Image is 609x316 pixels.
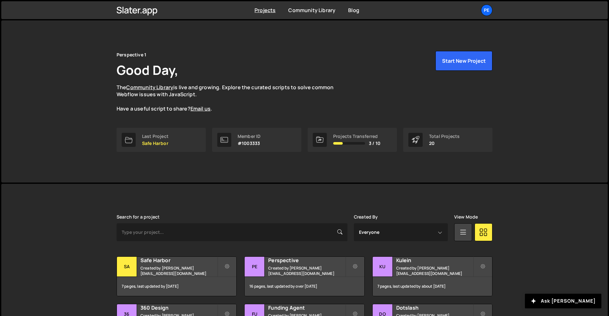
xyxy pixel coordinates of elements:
div: Ku [373,257,393,277]
span: 3 / 10 [369,141,380,146]
div: 7 pages, last updated by [DATE] [117,277,236,296]
button: Start New Project [435,51,492,71]
h2: Perspective [268,257,345,264]
h2: 360 Design [140,304,217,311]
input: Type your project... [117,223,347,241]
div: Pe [245,257,265,277]
h2: Kulein [396,257,473,264]
label: Created By [354,214,378,219]
p: 20 [429,141,460,146]
a: Last Project Safe Harbor [117,128,206,152]
a: Email us [190,105,211,112]
h1: Good Day, [117,61,178,79]
a: Community Library [126,84,173,91]
div: 16 pages, last updated by over [DATE] [245,277,364,296]
p: The is live and growing. Explore the curated scripts to solve common Webflow issues with JavaScri... [117,84,346,112]
div: Perspective 1 [117,51,146,59]
p: Safe Harbor [142,141,168,146]
h2: Funding Agent [268,304,345,311]
small: Created by [PERSON_NAME][EMAIL_ADDRESS][DOMAIN_NAME] [396,265,473,276]
a: Pe [481,4,492,16]
small: Created by [PERSON_NAME][EMAIL_ADDRESS][DOMAIN_NAME] [268,265,345,276]
div: Member ID [238,134,261,139]
button: Ask [PERSON_NAME] [525,294,601,308]
div: Last Project [142,134,168,139]
div: 7 pages, last updated by about [DATE] [373,277,492,296]
h2: Dotslash [396,304,473,311]
h2: Safe Harbor [140,257,217,264]
div: Sa [117,257,137,277]
a: Pe Perspective Created by [PERSON_NAME][EMAIL_ADDRESS][DOMAIN_NAME] 16 pages, last updated by ove... [244,256,364,296]
a: Projects [254,7,276,14]
p: #1003333 [238,141,261,146]
div: Total Projects [429,134,460,139]
a: Community Library [288,7,335,14]
label: Search for a project [117,214,160,219]
a: Sa Safe Harbor Created by [PERSON_NAME][EMAIL_ADDRESS][DOMAIN_NAME] 7 pages, last updated by [DATE] [117,256,237,296]
div: Projects Transferred [333,134,380,139]
small: Created by [PERSON_NAME][EMAIL_ADDRESS][DOMAIN_NAME] [140,265,217,276]
a: Ku Kulein Created by [PERSON_NAME][EMAIL_ADDRESS][DOMAIN_NAME] 7 pages, last updated by about [DATE] [372,256,492,296]
label: View Mode [454,214,478,219]
a: Blog [348,7,359,14]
